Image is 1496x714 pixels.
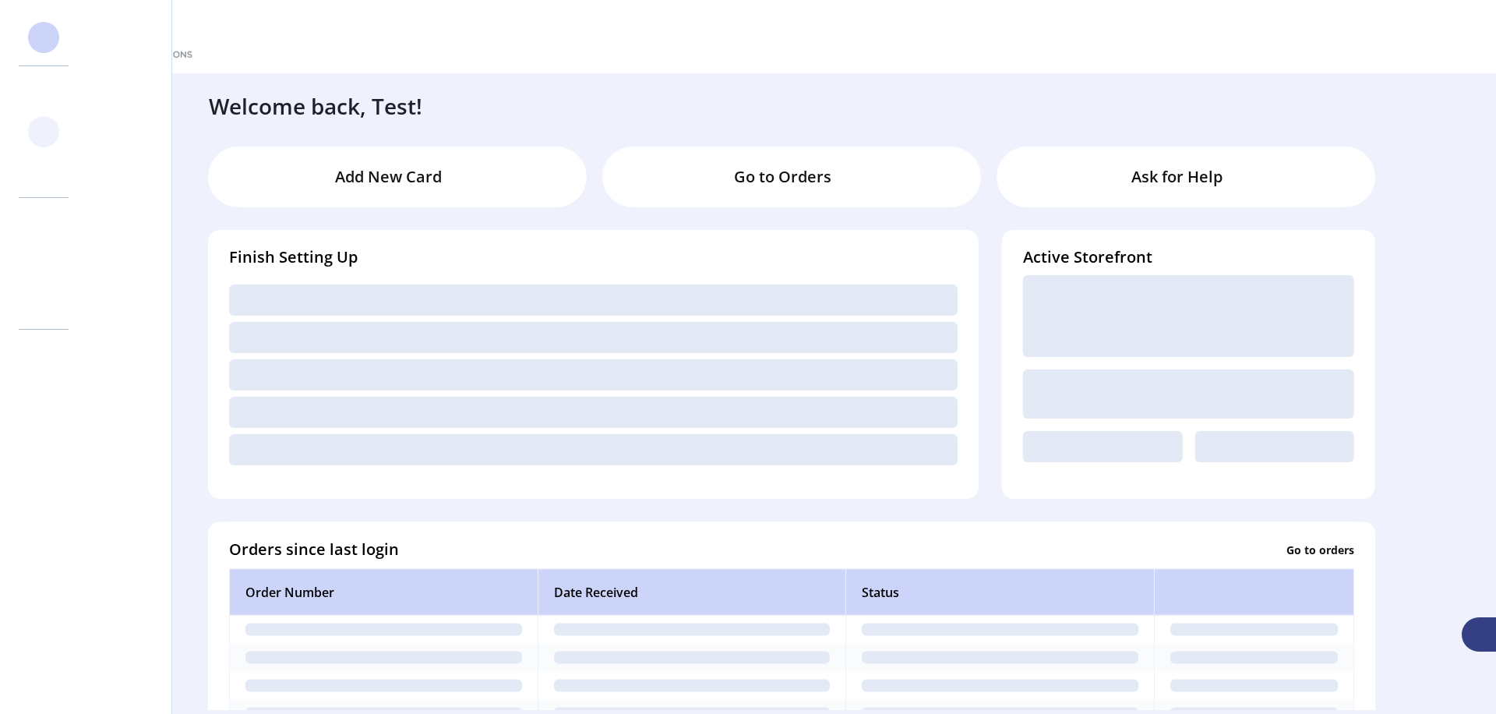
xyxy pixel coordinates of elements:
[1023,246,1354,269] h4: Active Storefront
[1371,24,1395,49] button: menu
[229,246,958,269] h4: Finish Setting Up
[1286,541,1354,557] p: Go to orders
[1425,24,1450,49] button: Publisher Panel
[209,90,422,122] h3: Welcome back, Test!
[845,569,1154,616] th: Status
[734,165,831,189] p: Go to Orders
[538,569,846,616] th: Date Received
[335,165,442,189] p: Add New Card
[229,569,538,616] th: Order Number
[229,538,399,561] h4: Orders since last login
[1131,165,1223,189] p: Ask for Help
